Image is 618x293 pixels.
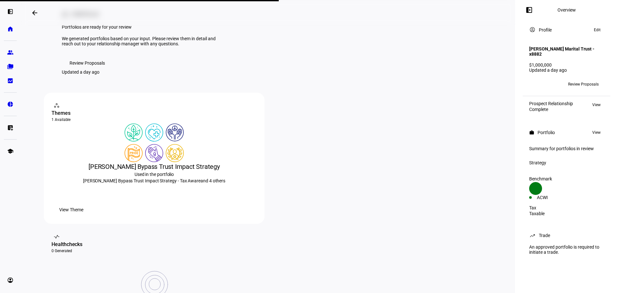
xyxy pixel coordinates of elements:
button: Edit [591,26,604,34]
span: +3 [542,82,546,87]
div: 1 Available [51,117,257,122]
mat-icon: vital_signs [53,233,60,240]
div: Overview [557,7,576,13]
span: Edit [594,26,601,34]
span: LW [532,82,537,87]
img: humanRights.colored.svg [166,124,184,142]
eth-mat-symbol: list_alt_add [7,124,14,131]
img: corporateEthics.custom.svg [166,144,184,162]
div: Themes [51,109,257,117]
a: bid_landscape [4,74,17,87]
mat-icon: trending_up [529,232,536,239]
span: and 4 others [201,178,225,183]
eth-mat-symbol: left_panel_open [7,8,14,15]
div: Healthchecks [51,241,257,248]
div: Trade [539,233,550,238]
h4: [PERSON_NAME] Marital Trust - x8882 [529,46,604,57]
div: 0 Generated [51,248,257,253]
a: group [4,46,17,59]
div: We generated portfolios based on your input. Please review them in detail and reach out to your r... [62,36,220,46]
div: Updated a day ago [62,69,99,75]
div: An approved portfolio is required to initiate a trade. [525,242,608,257]
button: View Theme [51,203,91,216]
div: Prospect Relationship [529,101,573,106]
div: Portfolios are ready for your review [62,24,220,30]
div: Complete [529,107,573,112]
mat-icon: workspaces [53,102,60,109]
eth-mat-symbol: bid_landscape [7,78,14,84]
div: Summary for portfolios in review [529,146,604,151]
img: lgbtqJustice.colored.svg [125,144,143,162]
eth-mat-symbol: pie_chart [7,101,14,107]
div: Taxable [529,211,604,216]
eth-mat-symbol: group [7,49,14,56]
img: poverty.colored.svg [145,144,163,162]
span: View [592,101,601,109]
eth-mat-symbol: school [7,148,14,154]
eth-panel-overview-card-header: Trade [529,232,604,239]
eth-mat-symbol: account_circle [7,277,14,283]
div: Tax [529,205,604,210]
button: Review Proposals [62,57,113,69]
a: pie_chart [4,98,17,111]
span: Used in the portfolio [PERSON_NAME] Bypass Trust Impact Strategy - Tax Aware [83,172,201,183]
span: View Theme [59,203,83,216]
button: Review Proposals [563,79,604,89]
button: View [589,101,604,109]
img: climateChange.colored.svg [125,124,143,142]
eth-panel-overview-card-header: Profile [529,26,604,34]
a: home [4,23,17,35]
div: Profile [539,27,552,32]
mat-icon: left_panel_open [525,6,533,14]
a: folder_copy [4,60,17,73]
eth-mat-symbol: home [7,26,14,32]
img: healthWellness.colored.svg [145,124,163,142]
div: Benchmark [529,176,604,181]
div: Updated a day ago [529,68,604,73]
div: ACWI [537,195,566,200]
div: [PERSON_NAME] Bypass Trust Impact Strategy [51,162,257,171]
eth-panel-overview-card-header: Portfolio [529,129,604,136]
span: Review Proposals [568,79,599,89]
div: Portfolio [538,130,555,135]
mat-icon: work [529,130,534,135]
span: Review Proposals [70,57,105,69]
span: View [592,129,601,136]
mat-icon: arrow_backwards [31,9,39,17]
div: $1,000,000 [529,62,604,68]
button: View [589,129,604,136]
mat-icon: account_circle [529,26,536,33]
div: Strategy [529,160,604,165]
eth-mat-symbol: folder_copy [7,63,14,70]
